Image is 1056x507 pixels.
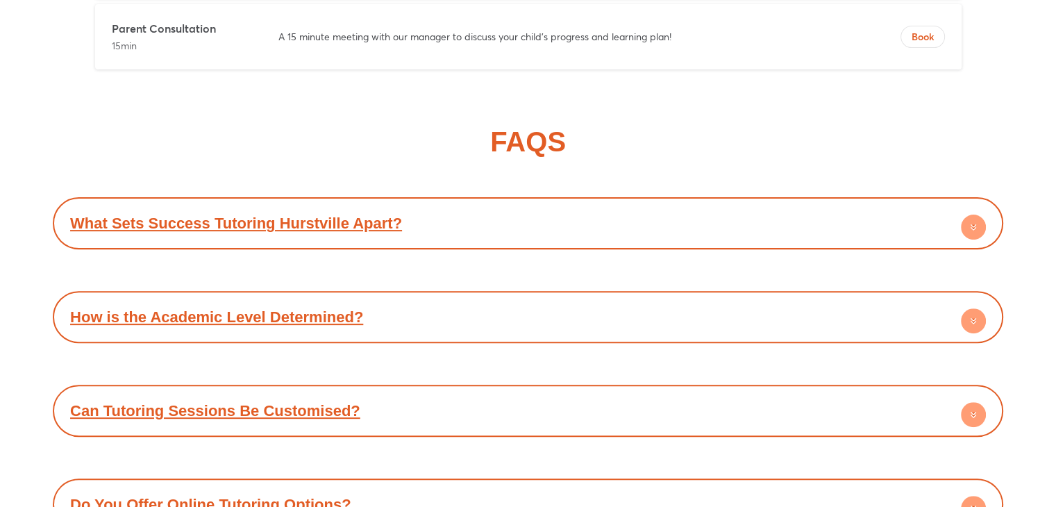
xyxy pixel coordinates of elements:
[70,215,402,232] a: What Sets Success Tutoring Hurstville Apart?
[60,392,996,430] div: Can Tutoring Sessions Be Customised?
[490,128,566,156] h2: FAQS
[60,204,996,242] div: What Sets Success Tutoring Hurstville Apart?
[825,351,1056,507] iframe: Chat Widget
[70,402,360,419] a: Can Tutoring Sessions Be Customised?
[60,298,996,336] div: How is the Academic Level Determined?
[70,308,363,326] a: How is the Academic Level Determined?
